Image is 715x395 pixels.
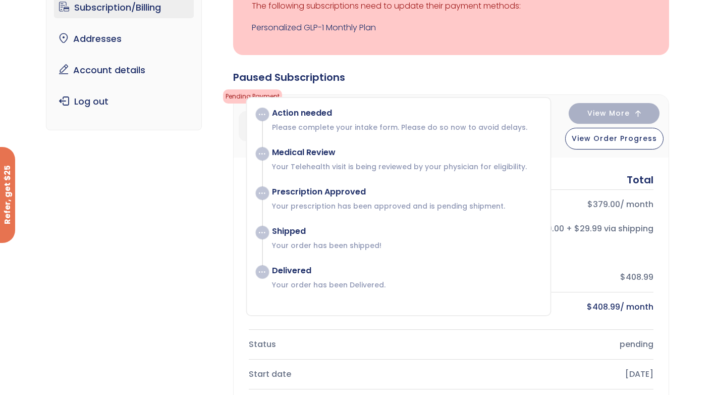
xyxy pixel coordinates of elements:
[272,240,540,251] p: Your order has been shipped!
[459,270,653,284] div: $408.99
[459,337,653,352] div: pending
[54,28,194,50] a: Addresses
[272,280,540,290] p: Your order has been Delivered.
[587,199,620,210] bdi: 379.00
[252,21,650,35] a: Personalized GLP-1 Monthly Plan
[54,60,194,81] a: Account details
[272,162,540,172] p: Your Telehealth visit is being reviewed by your physician for eligibility.
[627,173,653,187] div: Total
[572,133,657,143] span: View Order Progress
[569,103,659,124] button: View More
[233,70,669,84] div: Paused Subscriptions
[223,89,282,104] span: Pending Payment
[587,199,593,210] span: $
[565,128,664,150] button: View Order Progress
[272,122,540,132] p: Please complete your intake form. Please do so now to avoid delays.
[587,301,592,313] span: $
[459,300,653,314] div: / month
[272,226,540,236] div: Shipped
[459,222,653,236] div: $379.00 + $29.99 via shipping
[249,367,443,381] div: Start date
[272,187,540,197] div: Prescription Approved
[272,266,540,276] div: Delivered
[272,108,540,118] div: Action needed
[587,301,620,313] bdi: 408.99
[459,197,653,212] div: / month
[587,110,630,117] span: View More
[272,147,540,158] div: Medical Review
[54,91,194,112] a: Log out
[249,337,443,352] div: Status
[459,367,653,381] div: [DATE]
[272,201,540,211] p: Your prescription has been approved and is pending shipment.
